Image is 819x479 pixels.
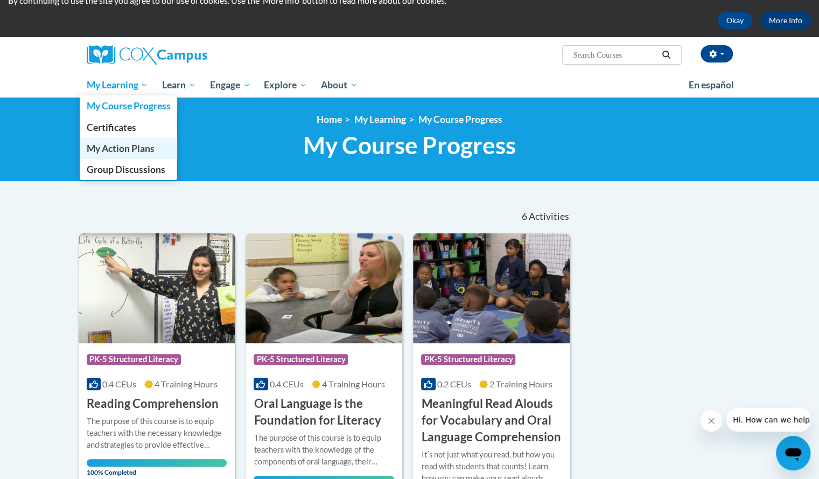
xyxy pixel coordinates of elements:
[6,8,87,16] span: Hi. How can we help?
[80,73,156,98] a: My Learning
[760,12,811,29] a: More Info
[264,79,307,92] span: Explore
[86,100,170,112] span: My Course Progress
[87,459,227,467] div: Your progress
[322,379,385,389] span: 4 Training Hours
[413,233,570,343] img: Course Logo
[71,73,749,98] div: Main menu
[437,379,471,389] span: 0.2 CEUs
[80,95,178,116] a: My Course Progress
[270,379,304,389] span: 0.4 CEUs
[421,354,515,365] span: PK-5 Structured Literacy
[254,354,348,365] span: PK-5 Structured Literacy
[321,79,358,92] span: About
[86,79,148,92] span: My Learning
[79,233,235,343] img: Course Logo
[726,408,810,432] iframe: Message from company
[86,122,136,133] span: Certificates
[354,114,406,125] a: My Learning
[572,48,658,61] input: Search Courses
[155,73,203,98] a: Learn
[317,114,342,125] a: Home
[254,432,394,468] div: The purpose of this course is to equip teachers with the knowledge of the components of oral lang...
[86,164,165,175] span: Group Discussions
[701,410,722,432] iframe: Close message
[80,138,178,159] a: My Action Plans
[257,73,314,98] a: Explore
[87,415,227,451] div: The purpose of this course is to equip teachers with the necessary knowledge and strategies to pr...
[155,379,218,389] span: 4 Training Hours
[303,131,516,159] span: My Course Progress
[102,379,136,389] span: 0.4 CEUs
[80,159,178,180] a: Group Discussions
[521,211,527,223] span: 6
[246,233,402,343] img: Course Logo
[658,48,674,61] button: Search
[529,211,569,223] span: Activities
[87,395,219,412] h3: Reading Comprehension
[489,379,552,389] span: 2 Training Hours
[776,436,810,470] iframe: Button to launch messaging window
[162,79,196,92] span: Learn
[87,459,227,476] span: 100% Completed
[87,45,291,65] a: Cox Campus
[203,73,257,98] a: Engage
[701,45,733,63] button: Account Settings
[418,114,502,125] a: My Course Progress
[689,79,734,91] span: En español
[87,45,207,65] img: Cox Campus
[254,395,394,429] h3: Oral Language is the Foundation for Literacy
[87,354,181,365] span: PK-5 Structured Literacy
[718,12,752,29] button: Okay
[421,395,562,445] h3: Meaningful Read Alouds for Vocabulary and Oral Language Comprehension
[314,73,365,98] a: About
[210,79,250,92] span: Engage
[86,143,154,154] span: My Action Plans
[682,74,741,96] a: En español
[80,117,178,138] a: Certificates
